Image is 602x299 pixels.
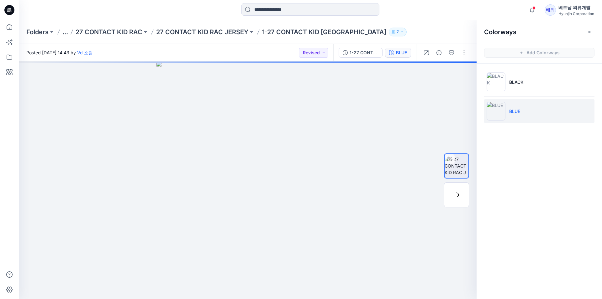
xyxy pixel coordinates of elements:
[77,50,93,55] a: Vd 소팀
[389,28,407,36] button: 7
[558,11,594,16] div: Hyunjin Corporation
[434,48,444,58] button: Details
[484,28,516,36] h2: Colorways
[509,79,524,85] p: BLACK
[509,108,520,115] p: BLUE
[487,72,505,91] img: BLACK
[397,29,399,35] p: 7
[339,48,383,58] button: 1-27 CONTACT KID [GEOGRAPHIC_DATA]
[26,28,49,36] a: Folders
[558,4,594,11] div: 베트남 의류개발
[385,48,411,58] button: BLUE
[76,28,142,36] a: 27 CONTACT KID RAC
[350,49,378,56] div: 1-27 CONTACT KID [GEOGRAPHIC_DATA]
[396,49,407,56] div: BLUE
[262,28,386,36] p: 1-27 CONTACT KID [GEOGRAPHIC_DATA]
[156,61,339,299] img: eyJhbGciOiJIUzI1NiIsImtpZCI6IjAiLCJzbHQiOiJzZXMiLCJ0eXAiOiJKV1QifQ.eyJkYXRhIjp7InR5cGUiOiJzdG9yYW...
[545,4,556,16] div: 베의
[445,156,468,176] img: 1-27 CONTACT KID RAC J
[487,102,505,120] img: BLUE
[62,28,68,36] button: ...
[26,49,93,56] span: Posted [DATE] 14:43 by
[156,28,248,36] a: 27 CONTACT KID RAC JERSEY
